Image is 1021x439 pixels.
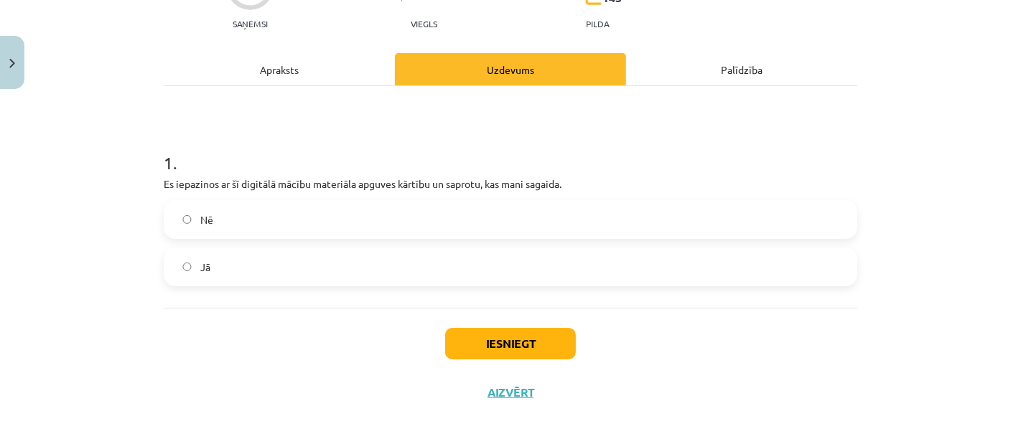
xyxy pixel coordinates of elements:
p: Viegls [411,19,437,29]
div: Palīdzība [626,53,857,85]
p: pilda [586,19,609,29]
img: icon-close-lesson-0947bae3869378f0d4975bcd49f059093ad1ed9edebbc8119c70593378902aed.svg [9,59,15,68]
p: Saņemsi [227,19,274,29]
input: Nē [182,215,192,225]
p: Es iepazinos ar šī digitālā mācību materiāla apguves kārtību un saprotu, kas mani sagaida. [164,176,857,192]
span: Jā [200,260,210,275]
h1: 1 . [164,128,857,172]
div: Uzdevums [395,53,626,85]
button: Aizvērt [483,385,538,400]
span: Nē [200,212,213,227]
button: Iesniegt [445,328,576,359]
div: Apraksts [164,53,395,85]
input: Jā [182,263,192,272]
